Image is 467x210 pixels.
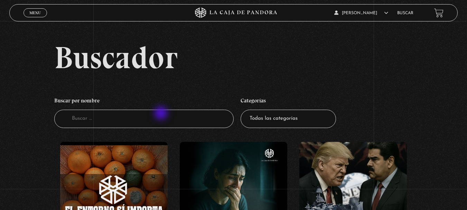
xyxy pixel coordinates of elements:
[241,94,336,110] h4: Categorías
[54,94,234,110] h4: Buscar por nombre
[29,11,41,15] span: Menu
[27,17,43,21] span: Cerrar
[334,11,388,15] span: [PERSON_NAME]
[397,11,413,15] a: Buscar
[434,8,443,18] a: View your shopping cart
[54,42,458,73] h2: Buscador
